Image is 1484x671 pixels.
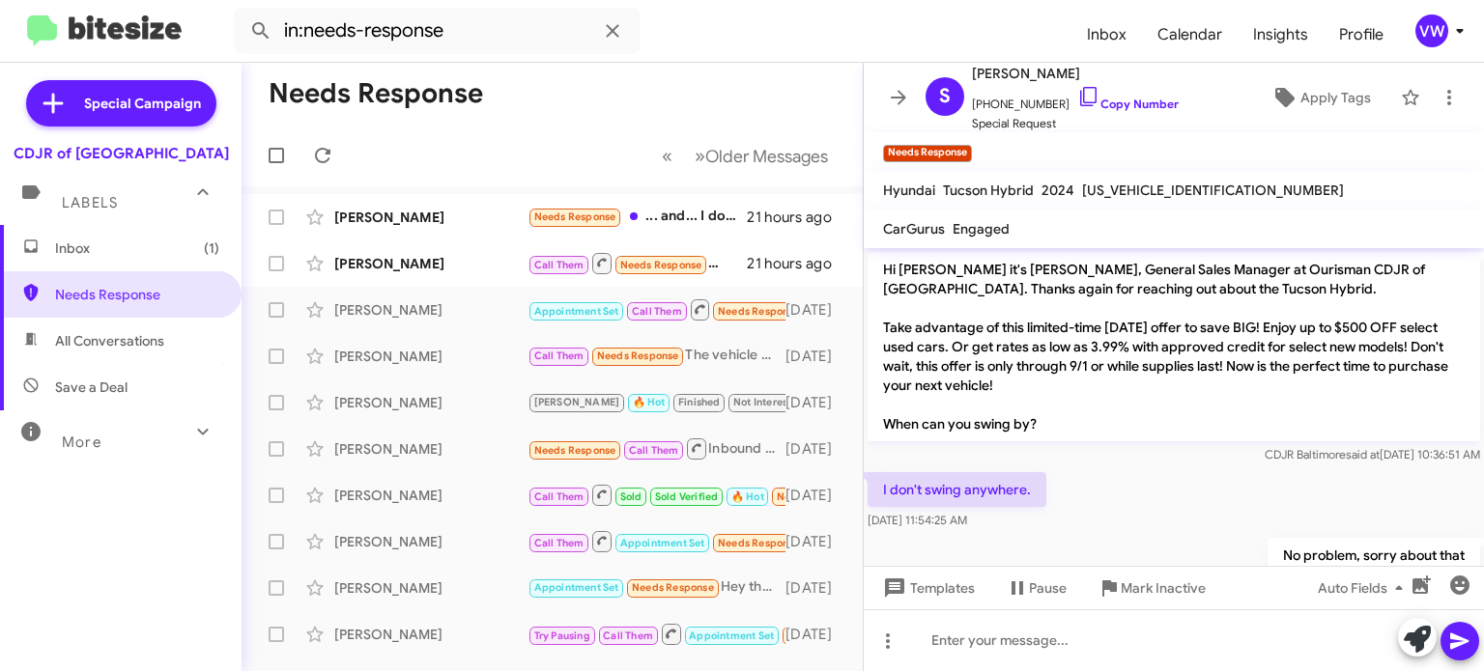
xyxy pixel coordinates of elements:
[785,393,847,412] div: [DATE]
[534,396,620,408] span: [PERSON_NAME]
[1346,447,1380,461] span: said at
[785,347,847,366] div: [DATE]
[528,251,747,275] div: Inbound Call
[234,8,640,54] input: Search
[1082,182,1344,199] span: [US_VEHICLE_IDENTIFICATION_NUMBER]
[883,220,945,238] span: CarGurus
[883,145,972,162] small: Needs Response
[620,537,705,549] span: Appointment Set
[334,254,528,273] div: [PERSON_NAME]
[534,629,590,642] span: Try Pausing
[1071,7,1142,63] a: Inbox
[1318,571,1411,605] span: Auto Fields
[528,391,785,413] div: Hope & Freedom Food Pantry collection, [DATE]! Donate soup & non-perishables (no glass) in the LS...
[785,578,847,598] div: [DATE]
[334,625,528,644] div: [PERSON_NAME]
[972,85,1179,114] span: [PHONE_NUMBER]
[528,297,785,322] div: 4432641822
[629,444,679,457] span: Call Them
[620,490,642,503] span: Sold
[662,144,672,168] span: «
[534,581,619,594] span: Appointment Set
[633,396,666,408] span: 🔥 Hot
[1415,14,1448,47] div: vw
[528,483,785,507] div: You're welcome
[1121,571,1206,605] span: Mark Inactive
[334,393,528,412] div: [PERSON_NAME]
[785,625,847,644] div: [DATE]
[62,194,118,211] span: Labels
[528,436,785,461] div: Inbound Call
[528,529,785,553] div: Inbound Call
[777,490,859,503] span: Needs Response
[534,444,616,457] span: Needs Response
[864,571,990,605] button: Templates
[651,136,840,176] nav: Page navigation example
[26,80,216,126] a: Special Campaign
[334,439,528,459] div: [PERSON_NAME]
[868,513,967,527] span: [DATE] 11:54:25 AM
[650,136,684,176] button: Previous
[534,210,616,223] span: Needs Response
[204,238,219,258] span: (1)
[55,238,219,258] span: Inbox
[620,259,702,271] span: Needs Response
[883,182,935,199] span: Hyundai
[747,254,847,273] div: 21 hours ago
[1399,14,1463,47] button: vw
[733,396,805,408] span: Not Interested
[534,537,585,549] span: Call Them
[334,578,528,598] div: [PERSON_NAME]
[655,490,719,503] span: Sold Verified
[683,136,840,176] button: Next
[718,537,800,549] span: Needs Response
[55,331,164,350] span: All Conversations
[632,305,682,318] span: Call Them
[55,377,128,397] span: Save a Deal
[990,571,1082,605] button: Pause
[632,581,714,594] span: Needs Response
[1268,538,1480,573] p: No problem, sorry about that
[84,94,201,113] span: Special Campaign
[1249,80,1391,115] button: Apply Tags
[534,259,585,271] span: Call Them
[718,305,800,318] span: Needs Response
[334,208,528,227] div: [PERSON_NAME]
[1302,571,1426,605] button: Auto Fields
[1238,7,1324,63] a: Insights
[528,345,785,367] div: The vehicle has been ordered. Can you send me the vehicle order number? A/C Power, Inc.
[534,305,619,318] span: Appointment Set
[868,472,1046,507] p: I don't swing anywhere.
[972,114,1179,133] span: Special Request
[597,349,679,362] span: Needs Response
[1324,7,1399,63] span: Profile
[334,486,528,505] div: [PERSON_NAME]
[879,571,975,605] span: Templates
[689,629,774,642] span: Appointment Set
[62,433,101,451] span: More
[334,300,528,320] div: [PERSON_NAME]
[678,396,721,408] span: Finished
[1082,571,1221,605] button: Mark Inactive
[705,146,828,167] span: Older Messages
[534,349,585,362] span: Call Them
[785,532,847,551] div: [DATE]
[1077,97,1179,111] a: Copy Number
[695,144,705,168] span: »
[785,439,847,459] div: [DATE]
[603,629,653,642] span: Call Them
[731,490,764,503] span: 🔥 Hot
[55,285,219,304] span: Needs Response
[528,576,785,599] div: Hey there i told you to send the pics and info of the new scackpack sunroof you said you have and...
[14,144,229,163] div: CDJR of [GEOGRAPHIC_DATA]
[972,62,1179,85] span: [PERSON_NAME]
[1265,447,1480,461] span: CDJR Baltimore [DATE] 10:36:51 AM
[1142,7,1238,63] a: Calendar
[785,486,847,505] div: [DATE]
[269,78,483,109] h1: Needs Response
[785,300,847,320] div: [DATE]
[528,206,747,228] div: ... and... I don't care for talking on the phone. Please tell him I will correspond to his messag...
